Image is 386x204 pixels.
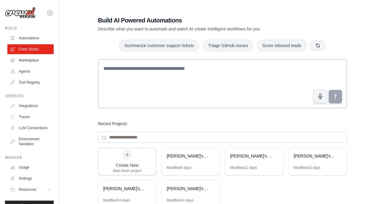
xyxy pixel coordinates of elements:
[310,40,326,51] button: Get new suggestions
[294,165,320,170] div: Modified 14 days
[7,134,54,149] a: Environment Variables
[5,7,36,19] img: Logo
[5,26,54,31] div: Build
[230,165,257,170] div: Modified 11 days
[167,198,193,203] div: Modified 14 days
[113,168,142,173] div: Start fresh project
[7,185,54,194] button: Resources
[5,155,54,160] div: Manage
[98,26,304,32] p: Describe what you want to automate and watch AI create intelligent workflows for you
[167,165,191,170] div: Modified 4 days
[7,55,54,65] a: Marketplace
[103,198,130,203] div: Modified 14 days
[313,89,327,103] button: Click to speak your automation idea
[7,162,54,172] a: Usage
[7,174,54,183] a: Settings
[7,66,54,76] a: Agents
[98,121,127,127] h3: Recent Projects
[257,40,307,51] button: Score inbound leads
[98,16,304,25] h1: Build AI Powered Automations
[294,153,336,159] div: [PERSON_NAME]'s Grant Engine - Discovery to Submission
[113,162,142,168] div: Create New
[7,78,54,87] a: Tool Registry
[119,40,199,51] button: Summarize customer support tickets
[230,153,272,159] div: [PERSON_NAME]'s Artist Research & Discovery Phase
[203,40,253,51] button: Triage GitHub issues
[103,186,145,192] div: [PERSON_NAME]'s Mystical Arts Management Crew
[7,101,54,111] a: Integrations
[5,94,54,98] div: Operate
[167,186,209,192] div: [PERSON_NAME]'s AI Music Career Crew
[167,153,209,159] div: [PERSON_NAME]'s AI Crew - Artist Management Automation
[7,44,54,54] a: Crew Studio
[7,33,54,43] a: Automations
[7,112,54,122] a: Traces
[7,123,54,133] a: LLM Connections
[19,187,36,192] span: Resources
